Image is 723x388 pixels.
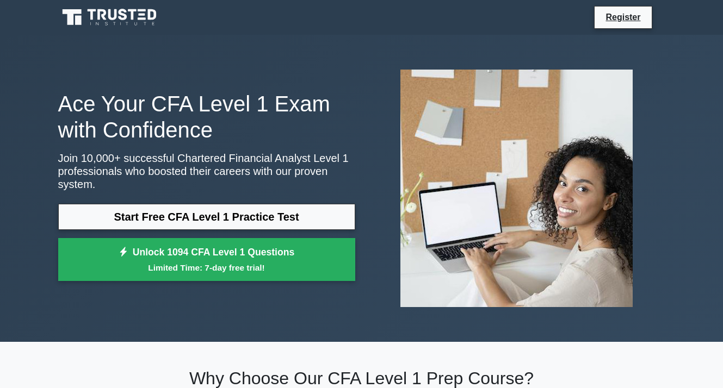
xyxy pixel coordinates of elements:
[72,261,342,274] small: Limited Time: 7-day free trial!
[58,204,355,230] a: Start Free CFA Level 1 Practice Test
[58,152,355,191] p: Join 10,000+ successful Chartered Financial Analyst Level 1 professionals who boosted their caree...
[58,91,355,143] h1: Ace Your CFA Level 1 Exam with Confidence
[58,238,355,281] a: Unlock 1094 CFA Level 1 QuestionsLimited Time: 7-day free trial!
[599,10,647,24] a: Register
